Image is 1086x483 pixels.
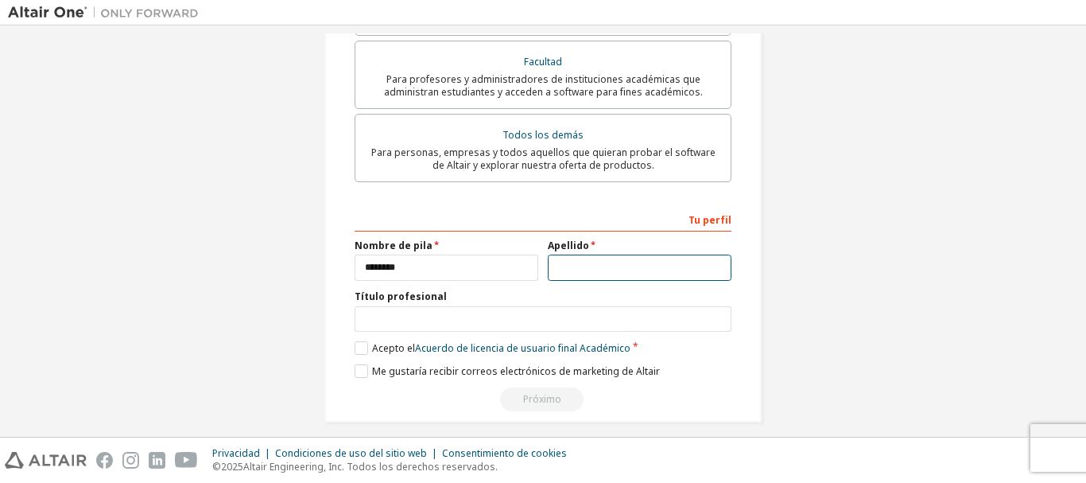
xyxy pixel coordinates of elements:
[275,446,427,460] font: Condiciones de uso del sitio web
[355,388,731,411] div: Read and acccept EULA to continue
[688,213,731,227] font: Tu perfil
[175,452,198,469] img: youtube.svg
[221,460,243,473] font: 2025
[212,446,260,460] font: Privacidad
[149,452,165,469] img: linkedin.svg
[384,72,703,99] font: Para profesores y administradores de instituciones académicas que administran estudiantes y acced...
[243,460,498,473] font: Altair Engineering, Inc. Todos los derechos reservados.
[524,55,562,68] font: Facultad
[371,146,716,172] font: Para personas, empresas y todos aquellos que quieran probar el software de Altair y explorar nues...
[372,364,660,378] font: Me gustaría recibir correos electrónicos de marketing de Altair
[5,452,87,469] img: altair_logo.svg
[548,239,589,252] font: Apellido
[96,452,113,469] img: facebook.svg
[212,460,221,473] font: ©
[580,341,630,355] font: Académico
[442,446,567,460] font: Consentimiento de cookies
[415,341,577,355] font: Acuerdo de licencia de usuario final
[502,128,584,142] font: Todos los demás
[8,5,207,21] img: Altair Uno
[372,341,415,355] font: Acepto el
[355,239,432,252] font: Nombre de pila
[122,452,139,469] img: instagram.svg
[355,290,447,303] font: Título profesional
